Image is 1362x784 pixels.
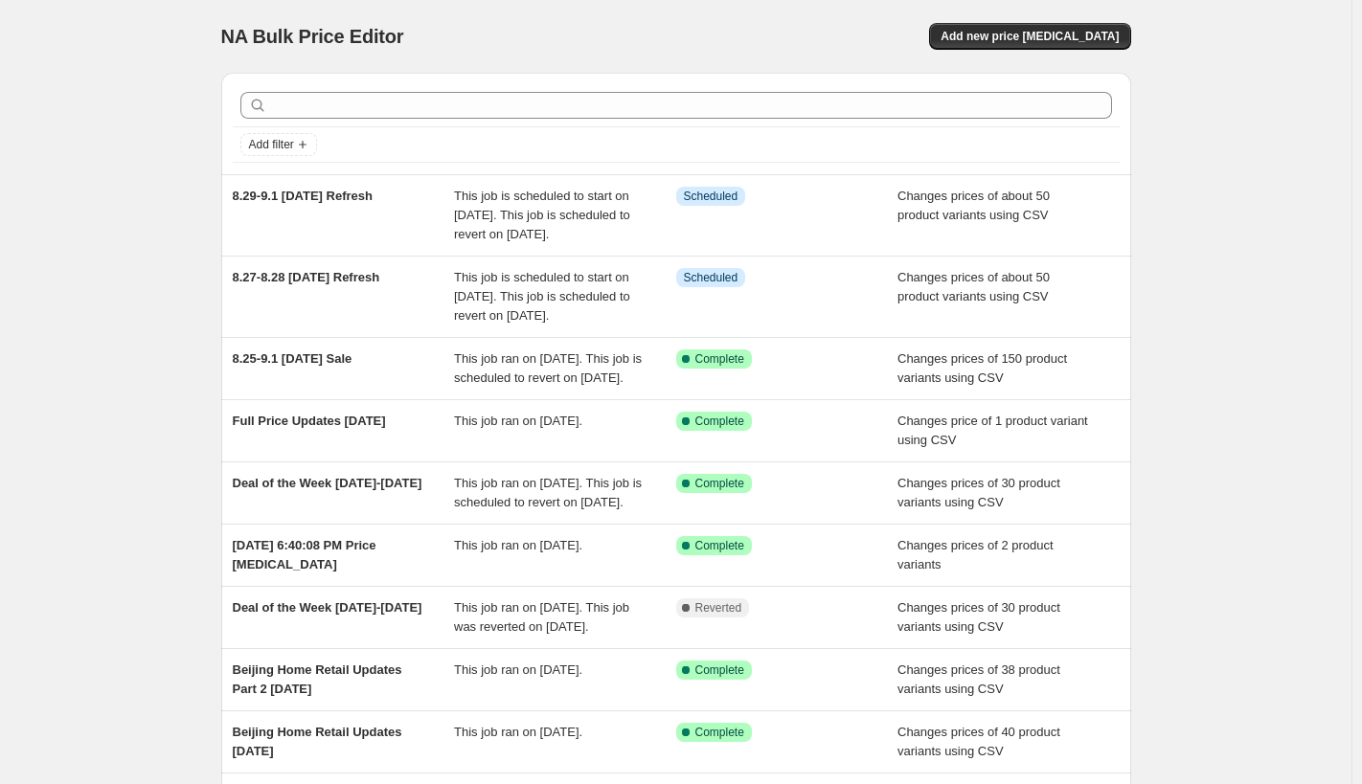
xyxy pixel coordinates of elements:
[233,189,373,203] span: 8.29-9.1 [DATE] Refresh
[941,29,1119,44] span: Add new price [MEDICAL_DATA]
[684,270,738,285] span: Scheduled
[454,189,630,241] span: This job is scheduled to start on [DATE]. This job is scheduled to revert on [DATE].
[233,476,422,490] span: Deal of the Week [DATE]-[DATE]
[897,600,1060,634] span: Changes prices of 30 product variants using CSV
[233,600,422,615] span: Deal of the Week [DATE]-[DATE]
[454,270,630,323] span: This job is scheduled to start on [DATE]. This job is scheduled to revert on [DATE].
[695,600,742,616] span: Reverted
[454,414,582,428] span: This job ran on [DATE].
[684,189,738,204] span: Scheduled
[249,137,294,152] span: Add filter
[233,538,376,571] span: [DATE] 6:40:08 PM Price [MEDICAL_DATA]
[695,351,744,367] span: Complete
[929,23,1130,50] button: Add new price [MEDICAL_DATA]
[233,351,352,366] span: 8.25-9.1 [DATE] Sale
[454,600,629,634] span: This job ran on [DATE]. This job was reverted on [DATE].
[454,351,642,385] span: This job ran on [DATE]. This job is scheduled to revert on [DATE].
[897,662,1060,696] span: Changes prices of 38 product variants using CSV
[454,538,582,552] span: This job ran on [DATE].
[897,270,1050,303] span: Changes prices of about 50 product variants using CSV
[695,662,744,678] span: Complete
[454,725,582,739] span: This job ran on [DATE].
[221,26,404,47] span: NA Bulk Price Editor
[897,538,1054,571] span: Changes prices of 2 product variants
[695,476,744,491] span: Complete
[233,414,386,428] span: Full Price Updates [DATE]
[695,725,744,740] span: Complete
[233,725,402,758] span: Beijing Home Retail Updates [DATE]
[897,725,1060,758] span: Changes prices of 40 product variants using CSV
[897,476,1060,509] span: Changes prices of 30 product variants using CSV
[897,414,1088,447] span: Changes price of 1 product variant using CSV
[897,189,1050,222] span: Changes prices of about 50 product variants using CSV
[240,133,317,156] button: Add filter
[695,414,744,429] span: Complete
[695,538,744,553] span: Complete
[454,476,642,509] span: This job ran on [DATE]. This job is scheduled to revert on [DATE].
[233,662,402,696] span: Beijing Home Retail Updates Part 2 [DATE]
[233,270,380,284] span: 8.27-8.28 [DATE] Refresh
[897,351,1067,385] span: Changes prices of 150 product variants using CSV
[454,662,582,677] span: This job ran on [DATE].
